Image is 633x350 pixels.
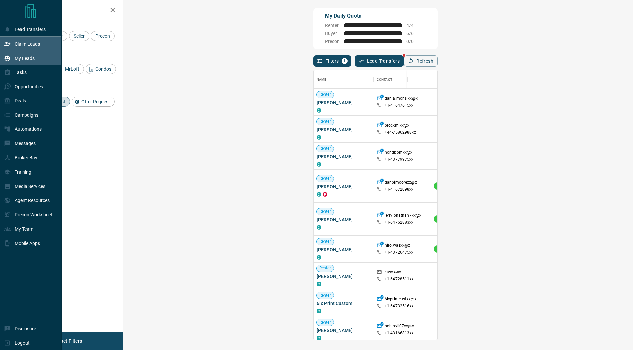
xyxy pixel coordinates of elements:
p: +1- 43779975xx [385,157,414,162]
span: Renter [317,320,334,325]
p: r.asxx@x [385,269,401,276]
span: Offer Request [79,99,112,104]
span: Renter [325,23,340,28]
p: dania.mohsixx@x [385,96,418,103]
div: condos.ca [317,108,321,113]
span: Renter [317,209,334,214]
p: +1- 64728511xx [385,276,414,282]
p: +1- 43726475xx [385,250,414,255]
span: [PERSON_NAME] [317,246,370,253]
span: 4 / 4 [406,23,421,28]
span: 6 / 6 [406,31,421,36]
p: 6ixprintcustxx@x [385,296,416,303]
div: Contact [377,70,392,89]
span: Renter [317,239,334,244]
div: condos.ca [317,162,321,167]
div: condos.ca [317,192,321,197]
div: Name [317,70,327,89]
div: condos.ca [317,225,321,230]
p: oohjoyli07xx@x [385,323,414,330]
span: [PERSON_NAME] [317,126,370,133]
div: Offer Request [72,97,115,107]
div: Contact [373,70,427,89]
div: condos.ca [317,282,321,286]
span: [PERSON_NAME] [317,327,370,334]
div: Condos [86,64,116,74]
div: property.ca [323,192,327,197]
p: +44- 75862988xx [385,130,416,135]
div: Seller [69,31,89,41]
span: Renter [317,176,334,181]
span: Precon [93,33,112,39]
span: Buyer [325,31,340,36]
p: +1- 41647615xx [385,103,414,108]
div: Name [314,70,373,89]
div: condos.ca [317,255,321,260]
p: gahbimoorexx@x [385,180,417,187]
div: MrLoft [55,64,84,74]
p: +1- 64732516xx [385,303,414,309]
span: Renter [317,146,334,151]
span: [PERSON_NAME] [317,216,370,223]
h2: Filters [21,7,116,15]
p: hiro.wasxx@x [385,243,410,250]
p: brockmixx@x [385,123,409,130]
p: My Daily Quota [325,12,421,20]
button: Refresh [404,55,438,67]
button: Reset Filters [51,335,86,347]
div: Precon [91,31,115,41]
span: Renter [317,265,334,271]
span: [PERSON_NAME] [317,273,370,280]
div: condos.ca [317,309,321,313]
span: Renter [317,92,334,97]
p: jerryjonathan7xx@x [385,213,421,220]
span: MrLoft [63,66,82,72]
span: Renter [317,293,334,298]
p: +1- 41672098xx [385,187,414,192]
span: 1 [342,59,347,63]
div: condos.ca [317,336,321,340]
span: 0 / 0 [406,39,421,44]
p: +1- 43166813xx [385,330,414,336]
p: +1- 64762883xx [385,220,414,225]
span: Renter [317,119,334,124]
p: hongbomxx@x [385,150,412,157]
span: Seller [71,33,87,39]
span: [PERSON_NAME] [317,99,370,106]
span: [PERSON_NAME] [317,153,370,160]
span: Precon [325,39,340,44]
span: [PERSON_NAME] [317,183,370,190]
span: Condos [93,66,114,72]
div: condos.ca [317,135,321,140]
button: Lead Transfers [355,55,404,67]
button: Filters1 [313,55,351,67]
span: 6ix Print Custom [317,300,370,307]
